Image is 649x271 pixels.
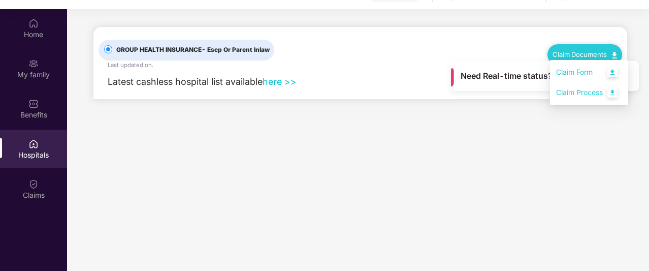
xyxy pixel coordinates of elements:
img: svg+xml;base64,PHN2ZyBpZD0iQmVuZWZpdHMiIHhtbG5zPSJodHRwOi8vd3d3LnczLm9yZy8yMDAwL3N2ZyIgd2lkdGg9Ij... [28,99,39,109]
span: - Escp Or Parent Inlaw [202,46,270,53]
img: svg+xml;base64,PHN2ZyBpZD0iSG9zcGl0YWxzIiB4bWxucz0iaHR0cDovL3d3dy53My5vcmcvMjAwMC9zdmciIHdpZHRoPS... [28,139,39,149]
a: Claim Documents [553,50,617,58]
span: Latest cashless hospital list available [108,76,263,87]
img: svg+xml;base64,PHN2ZyB4bWxucz0iaHR0cDovL3d3dy53My5vcmcvMjAwMC9zdmciIHdpZHRoPSIxMC40IiBoZWlnaHQ9Ij... [612,52,617,58]
div: Last updated on . [108,61,153,70]
a: Claim Process [556,82,622,104]
img: svg+xml;base64,PHN2ZyB3aWR0aD0iMjAiIGhlaWdodD0iMjAiIHZpZXdCb3g9IjAgMCAyMCAyMCIgZmlsbD0ibm9uZSIgeG... [28,58,39,69]
a: here >> [263,76,297,87]
span: Need Real-time status? [461,71,553,81]
img: svg+xml;base64,PHN2ZyBpZD0iQ2xhaW0iIHhtbG5zPSJodHRwOi8vd3d3LnczLm9yZy8yMDAwL3N2ZyIgd2lkdGg9IjIwIi... [28,179,39,189]
span: GROUP HEALTH INSURANCE [112,45,274,55]
a: Claim Form [556,62,622,83]
img: svg+xml;base64,PHN2ZyBpZD0iSG9tZSIgeG1sbnM9Imh0dHA6Ly93d3cudzMub3JnLzIwMDAvc3ZnIiB3aWR0aD0iMjAiIG... [28,18,39,28]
